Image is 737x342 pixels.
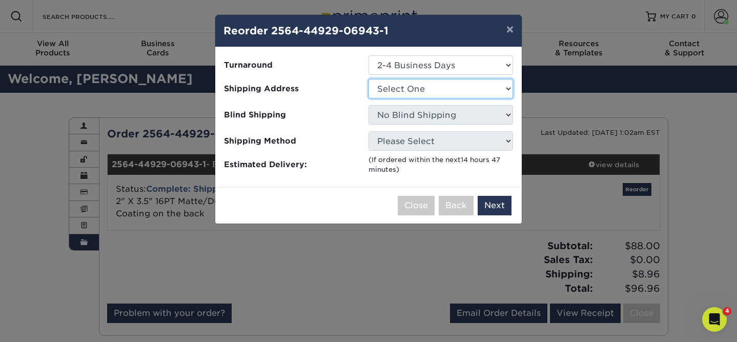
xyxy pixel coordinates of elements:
div: (If ordered within the next ) [368,155,513,175]
button: × [498,15,522,44]
iframe: Intercom live chat [702,307,727,332]
span: Shipping Address [224,83,361,95]
span: Estimated Delivery: [224,159,361,171]
span: Turnaround [224,59,361,71]
h4: Reorder 2564-44929-06943-1 [223,23,514,38]
button: Close [398,196,435,215]
button: Next [478,196,511,215]
button: Back [439,196,474,215]
span: Shipping Method [224,135,361,147]
span: Blind Shipping [224,109,361,121]
span: 4 [723,307,731,315]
